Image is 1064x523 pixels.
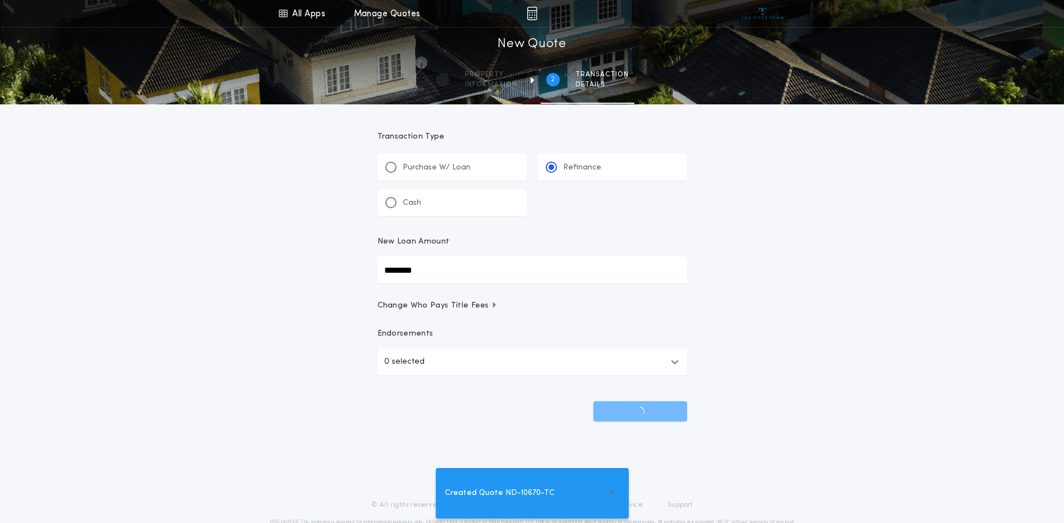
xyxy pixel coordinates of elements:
[575,70,629,79] span: Transaction
[551,75,555,84] h2: 2
[377,236,450,247] p: New Loan Amount
[498,35,566,53] h1: New Quote
[377,300,687,311] button: Change Who Pays Title Fees
[377,300,498,311] span: Change Who Pays Title Fees
[465,80,517,89] span: information
[384,355,425,369] p: 0 selected
[377,348,687,375] button: 0 selected
[403,162,471,173] p: Purchase W/ Loan
[445,487,555,499] span: Created Quote ND-10670-TC
[527,7,537,20] img: img
[377,328,687,340] p: Endorsements
[403,198,421,209] p: Cash
[465,70,517,79] span: Property
[563,162,601,173] p: Refinance
[575,80,629,89] span: details
[741,8,784,19] img: vs-icon
[377,256,687,283] input: New Loan Amount
[377,131,687,143] p: Transaction Type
